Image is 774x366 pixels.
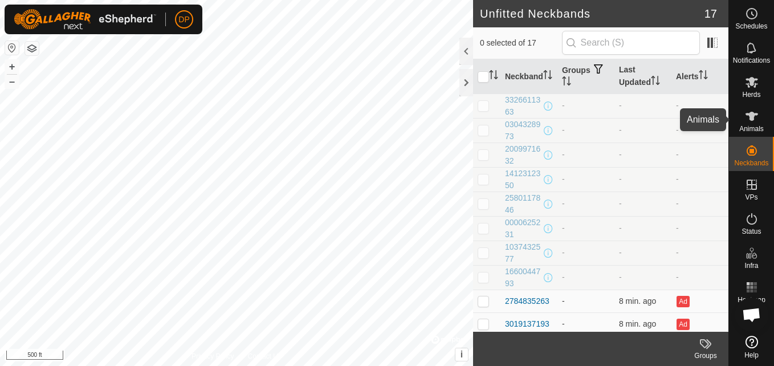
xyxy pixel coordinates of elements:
div: 2784835263 [505,295,549,307]
button: Ad [677,319,689,330]
td: - [557,265,614,290]
p-sorticon: Activate to sort [699,72,708,81]
div: 1412312350 [505,168,541,192]
span: - [619,150,622,159]
span: Sep 27, 2025, 1:38 PM [619,319,656,328]
p-sorticon: Activate to sort [489,72,498,81]
span: - [619,273,622,282]
h2: Unfitted Neckbands [480,7,704,21]
span: - [619,125,622,135]
div: 2580117846 [505,192,541,216]
div: Groups [683,351,728,361]
button: Ad [677,296,689,307]
span: Infra [744,262,758,269]
p-sorticon: Activate to sort [562,78,571,87]
td: - [557,143,614,167]
div: 0000625231 [505,217,541,241]
span: Animals [739,125,764,132]
a: Help [729,331,774,363]
span: - [619,199,622,208]
th: Alerts [671,59,728,94]
span: Sep 27, 2025, 1:38 PM [619,296,656,306]
td: - [671,143,728,167]
span: 0 selected of 17 [480,37,562,49]
button: – [5,75,19,88]
th: Last Updated [614,59,671,94]
span: i [461,349,463,359]
span: Neckbands [734,160,768,166]
td: - [557,93,614,118]
div: Open chat [735,298,769,332]
th: Groups [557,59,614,94]
td: - [671,167,728,192]
td: - [671,192,728,216]
td: - [671,265,728,290]
span: - [619,174,622,184]
div: 3019137193 [505,318,549,330]
span: Schedules [735,23,767,30]
span: Status [742,228,761,235]
span: 17 [704,5,717,22]
div: 2009971632 [505,143,541,167]
span: Help [744,352,759,359]
span: - [619,101,622,110]
button: Map Layers [25,42,39,55]
td: - [557,216,614,241]
span: - [619,248,622,257]
span: DP [178,14,189,26]
div: 1037432577 [505,241,541,265]
span: Notifications [733,57,770,64]
td: - [557,312,614,335]
td: - [671,216,728,241]
img: Gallagher Logo [14,9,156,30]
span: Heatmap [738,296,765,303]
td: - [557,167,614,192]
td: - [671,118,728,143]
td: - [557,290,614,312]
p-sorticon: Activate to sort [651,78,660,87]
td: - [557,192,614,216]
span: VPs [745,194,757,201]
input: Search (S) [562,31,700,55]
button: i [455,348,468,361]
p-sorticon: Activate to sort [543,72,552,81]
a: Privacy Policy [192,351,234,361]
td: - [671,241,728,265]
a: Contact Us [248,351,282,361]
td: - [557,118,614,143]
th: Neckband [500,59,557,94]
div: 0304328973 [505,119,541,143]
div: 3326611363 [505,94,541,118]
div: 1660044793 [505,266,541,290]
button: Reset Map [5,41,19,55]
button: + [5,60,19,74]
td: - [671,93,728,118]
td: - [557,241,614,265]
span: - [619,223,622,233]
span: Herds [742,91,760,98]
